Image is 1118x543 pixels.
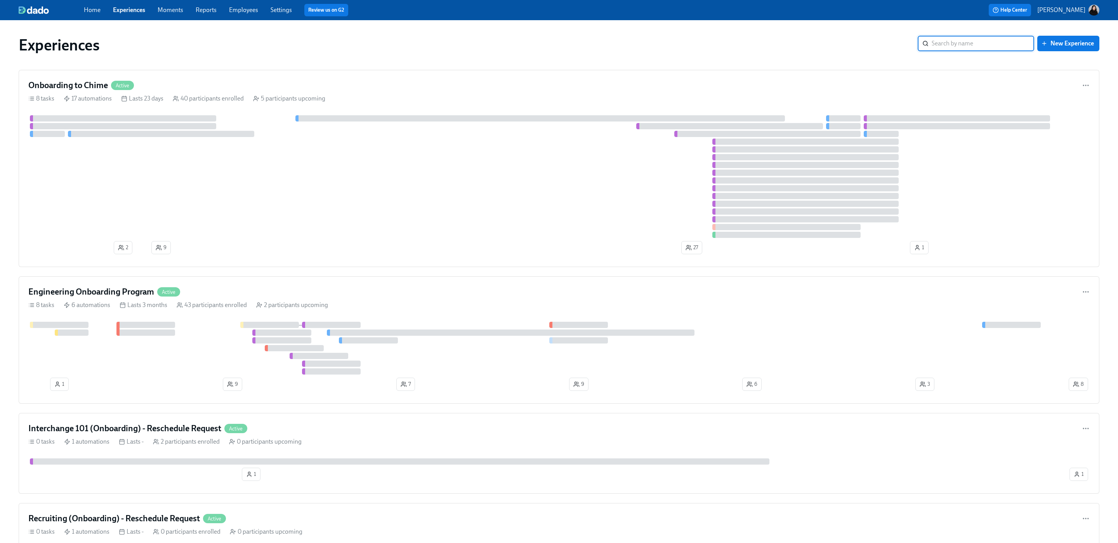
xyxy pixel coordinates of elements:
div: 17 automations [64,94,112,103]
span: 8 [1073,380,1084,388]
span: 9 [573,380,584,388]
div: 8 tasks [28,301,54,309]
span: 2 [118,244,128,252]
span: 1 [54,380,64,388]
span: Active [157,289,180,295]
button: 9 [151,241,171,254]
h4: Onboarding to Chime [28,80,108,91]
button: 27 [681,241,702,254]
div: 6 automations [64,301,110,309]
a: Onboarding to ChimeActive8 tasks 17 automations Lasts 23 days 40 participants enrolled 5 particip... [19,70,1099,267]
button: [PERSON_NAME] [1037,5,1099,16]
span: New Experience [1043,40,1094,47]
div: Lasts 23 days [121,94,163,103]
div: Lasts - [119,527,144,536]
span: 6 [746,380,757,388]
a: Settings [271,6,292,14]
a: Review us on G2 [308,6,344,14]
span: 1 [1074,470,1084,478]
div: 0 participants enrolled [153,527,220,536]
a: Employees [229,6,258,14]
button: 2 [114,241,132,254]
img: dado [19,6,49,14]
button: 1 [910,241,929,254]
div: 2 participants enrolled [153,437,220,446]
h1: Experiences [19,36,100,54]
a: Experiences [113,6,145,14]
span: Active [224,426,247,432]
h4: Interchange 101 (Onboarding) - Reschedule Request [28,423,221,434]
div: 1 automations [64,527,109,536]
span: 7 [401,380,411,388]
span: 1 [246,470,256,478]
div: 43 participants enrolled [177,301,247,309]
button: Review us on G2 [304,4,348,16]
img: AOh14GiodkOkFx4zVn8doSxjASm1eOsX4PZSRn4Qo-OE=s96-c [1088,5,1099,16]
input: Search by name [932,36,1034,51]
span: 1 [914,244,924,252]
span: 27 [686,244,698,252]
a: Reports [196,6,217,14]
span: 9 [156,244,167,252]
span: Active [203,516,226,522]
span: 9 [227,380,238,388]
button: 1 [1069,468,1088,481]
a: dado [19,6,84,14]
button: 3 [915,378,934,391]
p: [PERSON_NAME] [1037,6,1085,14]
span: Active [111,83,134,88]
a: Engineering Onboarding ProgramActive8 tasks 6 automations Lasts 3 months 43 participants enrolled... [19,276,1099,404]
button: 1 [50,378,69,391]
button: 1 [242,468,260,481]
div: Lasts - [119,437,144,446]
div: 0 participants upcoming [230,527,302,536]
button: 6 [742,378,762,391]
h4: Recruiting (Onboarding) - Reschedule Request [28,513,200,524]
div: 5 participants upcoming [253,94,325,103]
a: Home [84,6,101,14]
div: 1 automations [64,437,109,446]
button: 9 [223,378,242,391]
div: 2 participants upcoming [256,301,328,309]
a: Moments [158,6,183,14]
div: 40 participants enrolled [173,94,244,103]
div: 0 tasks [28,437,55,446]
span: Help Center [993,6,1027,14]
button: New Experience [1037,36,1099,51]
button: 8 [1069,378,1088,391]
h4: Engineering Onboarding Program [28,286,154,298]
div: 0 participants upcoming [229,437,302,446]
button: Help Center [989,4,1031,16]
div: 8 tasks [28,94,54,103]
button: 9 [569,378,589,391]
a: Interchange 101 (Onboarding) - Reschedule RequestActive0 tasks 1 automations Lasts - 2 participan... [19,413,1099,494]
div: Lasts 3 months [120,301,167,309]
button: 7 [396,378,415,391]
div: 0 tasks [28,527,55,536]
span: 3 [920,380,930,388]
